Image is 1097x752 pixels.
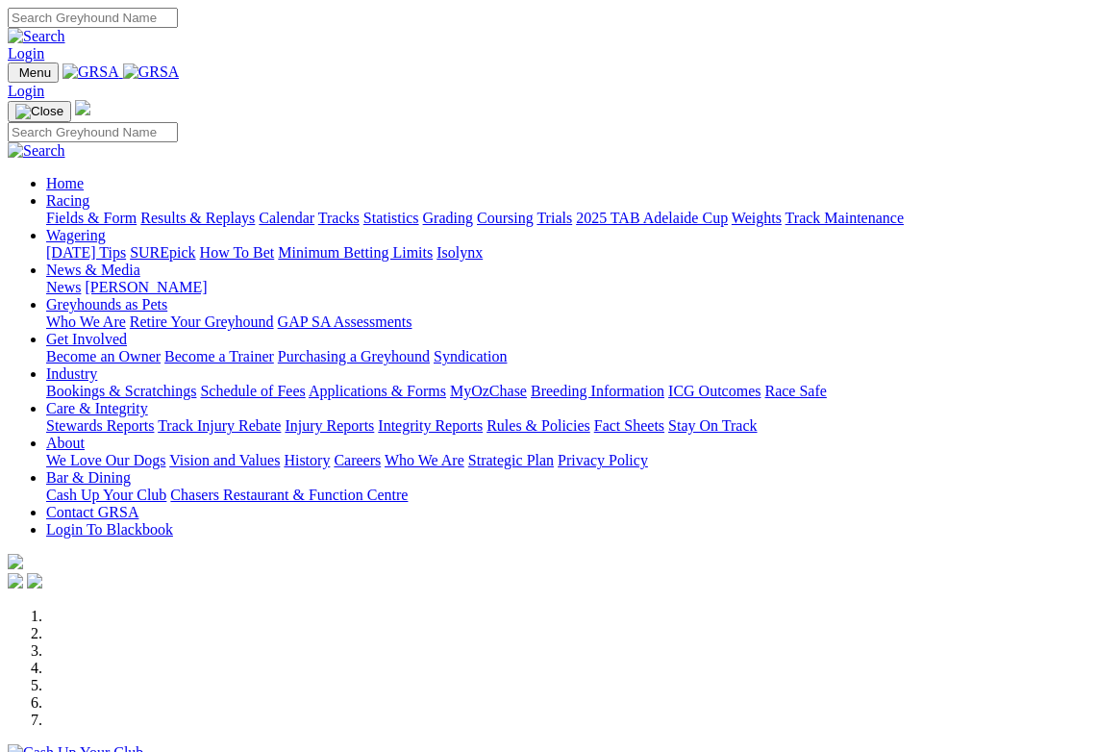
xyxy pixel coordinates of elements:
[46,331,127,347] a: Get Involved
[46,417,154,434] a: Stewards Reports
[19,65,51,80] span: Menu
[200,244,275,261] a: How To Bet
[309,383,446,399] a: Applications & Forms
[140,210,255,226] a: Results & Replays
[668,383,760,399] a: ICG Outcomes
[278,244,433,261] a: Minimum Betting Limits
[8,8,178,28] input: Search
[8,142,65,160] img: Search
[8,63,59,83] button: Toggle navigation
[46,487,166,503] a: Cash Up Your Club
[46,383,196,399] a: Bookings & Scratchings
[278,348,430,364] a: Purchasing a Greyhound
[558,452,648,468] a: Privacy Policy
[46,279,1089,296] div: News & Media
[46,417,1089,435] div: Care & Integrity
[46,296,167,313] a: Greyhounds as Pets
[46,383,1089,400] div: Industry
[75,100,90,115] img: logo-grsa-white.png
[46,504,138,520] a: Contact GRSA
[450,383,527,399] a: MyOzChase
[46,175,84,191] a: Home
[8,573,23,589] img: facebook.svg
[363,210,419,226] a: Statistics
[423,210,473,226] a: Grading
[158,417,281,434] a: Track Injury Rebate
[46,365,97,382] a: Industry
[46,313,1089,331] div: Greyhounds as Pets
[46,487,1089,504] div: Bar & Dining
[285,417,374,434] a: Injury Reports
[8,101,71,122] button: Toggle navigation
[46,227,106,243] a: Wagering
[318,210,360,226] a: Tracks
[576,210,728,226] a: 2025 TAB Adelaide Cup
[46,348,161,364] a: Become an Owner
[434,348,507,364] a: Syndication
[46,469,131,486] a: Bar & Dining
[46,244,126,261] a: [DATE] Tips
[62,63,119,81] img: GRSA
[46,244,1089,262] div: Wagering
[46,262,140,278] a: News & Media
[8,122,178,142] input: Search
[477,210,534,226] a: Coursing
[46,452,1089,469] div: About
[259,210,314,226] a: Calendar
[170,487,408,503] a: Chasers Restaurant & Function Centre
[536,210,572,226] a: Trials
[284,452,330,468] a: History
[27,573,42,589] img: twitter.svg
[130,313,274,330] a: Retire Your Greyhound
[46,313,126,330] a: Who We Are
[46,452,165,468] a: We Love Our Dogs
[46,400,148,416] a: Care & Integrity
[468,452,554,468] a: Strategic Plan
[278,313,412,330] a: GAP SA Assessments
[46,348,1089,365] div: Get Involved
[8,45,44,62] a: Login
[46,210,137,226] a: Fields & Form
[732,210,782,226] a: Weights
[334,452,381,468] a: Careers
[436,244,483,261] a: Isolynx
[15,104,63,119] img: Close
[46,521,173,538] a: Login To Blackbook
[594,417,664,434] a: Fact Sheets
[46,210,1089,227] div: Racing
[130,244,195,261] a: SUREpick
[8,554,23,569] img: logo-grsa-white.png
[486,417,590,434] a: Rules & Policies
[8,28,65,45] img: Search
[668,417,757,434] a: Stay On Track
[200,383,305,399] a: Schedule of Fees
[164,348,274,364] a: Become a Trainer
[385,452,464,468] a: Who We Are
[785,210,904,226] a: Track Maintenance
[531,383,664,399] a: Breeding Information
[46,279,81,295] a: News
[378,417,483,434] a: Integrity Reports
[85,279,207,295] a: [PERSON_NAME]
[764,383,826,399] a: Race Safe
[46,192,89,209] a: Racing
[46,435,85,451] a: About
[169,452,280,468] a: Vision and Values
[123,63,180,81] img: GRSA
[8,83,44,99] a: Login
